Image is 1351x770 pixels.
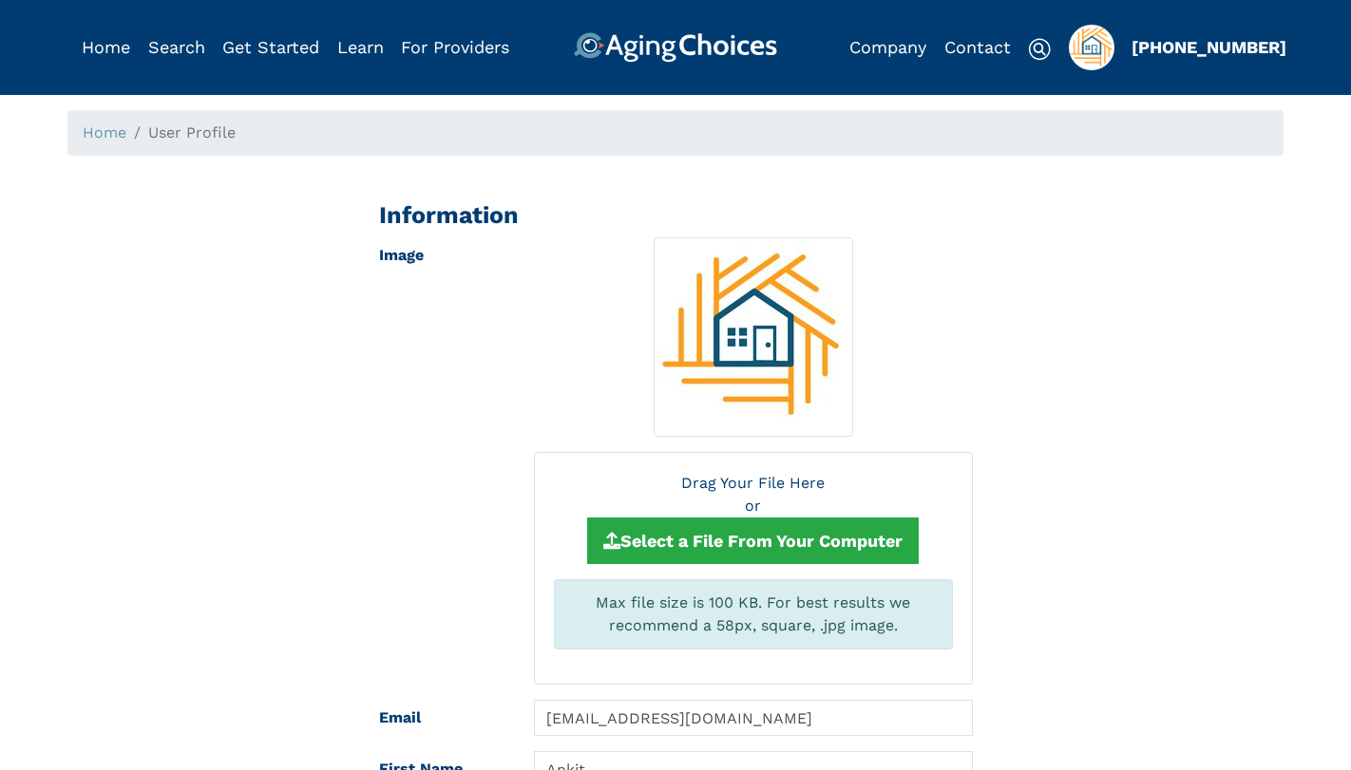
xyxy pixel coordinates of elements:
div: or [554,495,952,517]
section: Drag Your File HereorSelect a File From Your ComputerMax file size is 100 KB. For best results we... [534,452,972,685]
div: Drag Your File Here [554,472,952,495]
img: AgingChoices [574,32,777,63]
img: 197f608a-e798-47c5-8663-e9c83a56a8bb.jpg [654,237,853,437]
button: Select a File From Your Computer [587,517,919,564]
nav: breadcrumb [67,110,1284,156]
a: For Providers [401,37,509,57]
a: [PHONE_NUMBER] [1132,37,1286,57]
img: 197f608a-e798-47c5-8663-e9c83a56a8bb.png [1069,25,1114,70]
a: Search [148,37,205,57]
div: Popover trigger [1069,25,1114,70]
h2: Information [379,201,973,230]
a: Company [849,37,926,57]
div: Max file size is 100 KB. For best results we recommend a 58px, square, .jpg image. [554,579,952,649]
img: search-icon.svg [1028,38,1051,61]
a: Learn [337,37,384,57]
a: Contact [944,37,1011,57]
span: User Profile [148,123,236,141]
label: Email [365,700,521,736]
a: Home [82,37,130,57]
a: Home [83,123,126,141]
a: Get Started [222,37,319,57]
label: Image [365,237,521,685]
div: Popover trigger [148,32,205,63]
